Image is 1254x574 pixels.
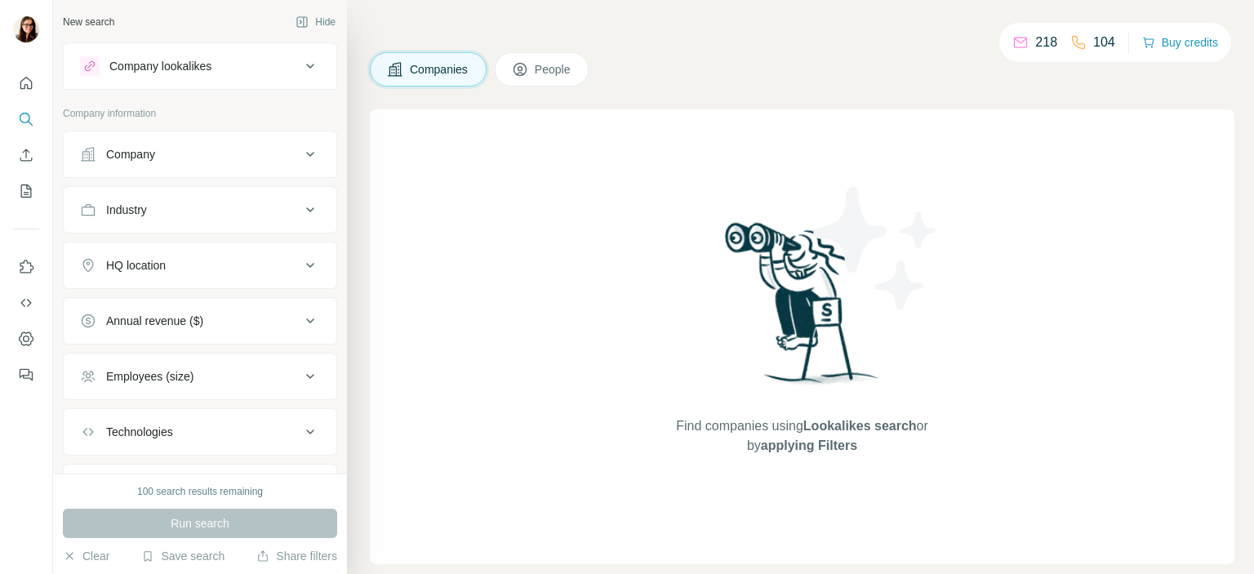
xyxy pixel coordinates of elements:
div: Technologies [106,424,173,440]
span: applying Filters [761,438,857,452]
div: Company [106,146,155,162]
button: Hide [284,10,347,34]
div: HQ location [106,257,166,274]
button: Keywords [64,468,336,507]
span: People [535,61,572,78]
button: Industry [64,190,336,229]
div: New search [63,15,114,29]
span: Companies [410,61,469,78]
button: Search [13,105,39,134]
h4: Search [370,20,1234,42]
img: Surfe Illustration - Woman searching with binoculars [718,218,887,400]
span: Find companies using or by [671,416,932,456]
div: Annual revenue ($) [106,313,203,329]
div: Employees (size) [106,368,193,385]
button: Technologies [64,412,336,452]
button: Use Surfe on LinkedIn [13,252,39,282]
button: Use Surfe API [13,288,39,318]
img: Surfe Illustration - Stars [803,175,949,322]
button: Clear [63,548,109,564]
p: 218 [1035,33,1057,52]
div: Industry [106,202,147,218]
button: My lists [13,176,39,206]
button: Feedback [13,360,39,389]
img: Avatar [13,16,39,42]
span: Lookalikes search [803,419,917,433]
button: Annual revenue ($) [64,301,336,340]
div: Company lookalikes [109,58,211,74]
button: Enrich CSV [13,140,39,170]
button: Company lookalikes [64,47,336,86]
button: Company [64,135,336,174]
div: 100 search results remaining [137,484,263,499]
button: Dashboard [13,324,39,354]
p: Company information [63,106,337,121]
button: Buy credits [1142,31,1218,54]
button: Employees (size) [64,357,336,396]
button: Save search [141,548,225,564]
button: HQ location [64,246,336,285]
p: 104 [1093,33,1115,52]
button: Quick start [13,69,39,98]
button: Share filters [256,548,337,564]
